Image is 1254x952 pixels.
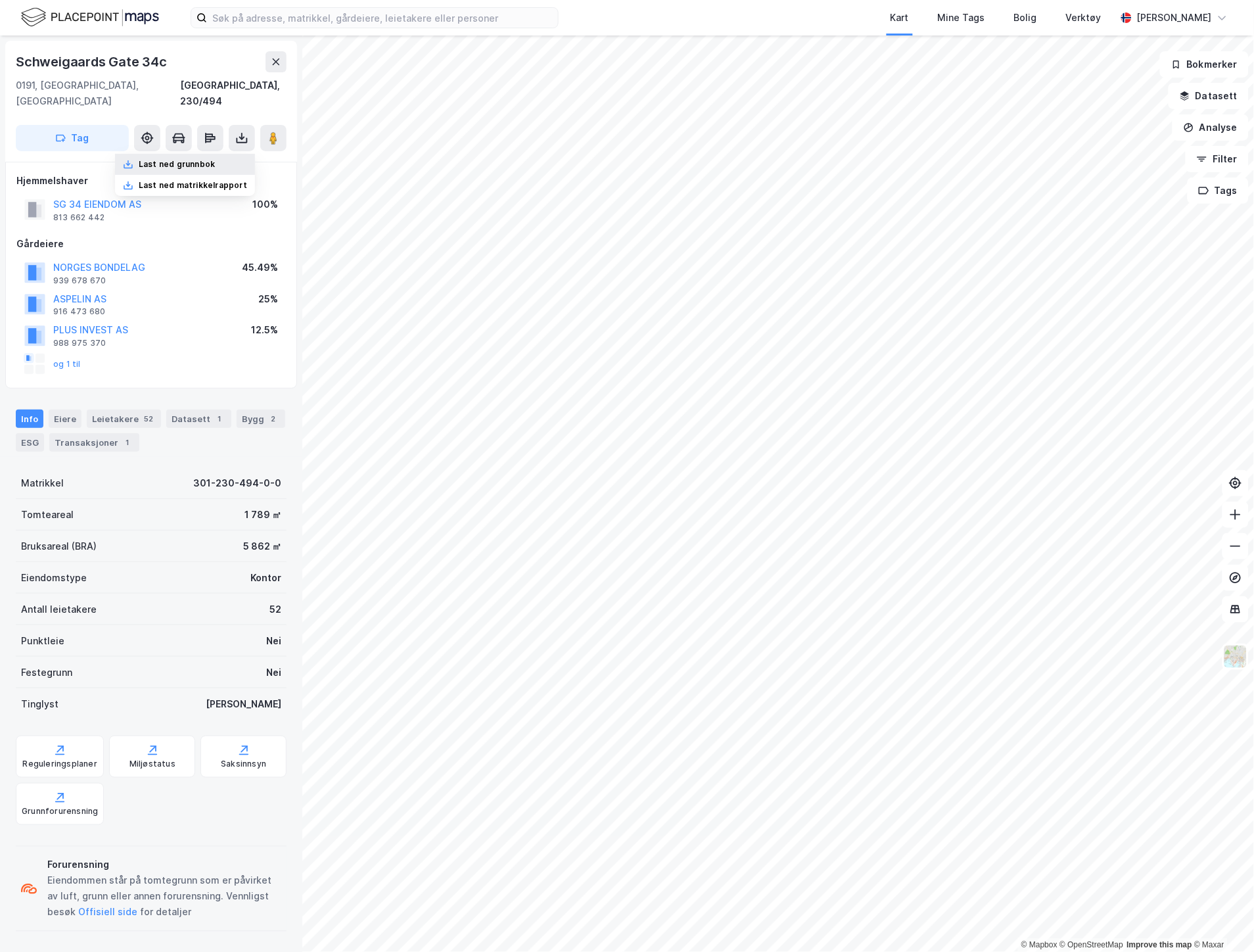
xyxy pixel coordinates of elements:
[938,10,985,26] div: Mine Tags
[243,538,281,554] div: 5 862 ㎡
[213,412,226,425] div: 1
[21,538,97,554] div: Bruksareal (BRA)
[129,759,175,770] div: Miljøstatus
[1186,146,1249,172] button: Filter
[207,8,558,28] input: Søk på adresse, matrikkel, gårdeiere, leietakere eller personer
[21,507,74,523] div: Tomteareal
[252,197,278,212] div: 100%
[16,125,129,151] button: Tag
[244,507,281,523] div: 1 789 ㎡
[21,602,97,617] div: Antall leietakere
[1188,178,1249,204] button: Tags
[266,665,281,680] div: Nei
[242,260,278,275] div: 45.49%
[269,602,281,617] div: 52
[258,291,278,307] div: 25%
[250,570,281,586] div: Kontor
[1127,941,1192,950] a: Improve this map
[166,410,231,428] div: Datasett
[87,410,161,428] div: Leietakere
[16,236,286,252] div: Gårdeiere
[141,412,156,425] div: 52
[53,212,104,223] div: 813 662 442
[237,410,285,428] div: Bygg
[121,436,134,449] div: 1
[21,6,159,29] img: logo.f888ab2527a4732fd821a326f86c7f29.svg
[266,633,281,649] div: Nei
[22,807,98,817] div: Grunnforurensning
[251,322,278,338] div: 12.5%
[206,696,281,712] div: [PERSON_NAME]
[16,410,43,428] div: Info
[16,51,170,72] div: Schweigaards Gate 34c
[23,759,97,770] div: Reguleringsplaner
[53,306,105,317] div: 916 473 680
[1137,10,1212,26] div: [PERSON_NAME]
[16,173,286,189] div: Hjemmelshaver
[1188,889,1254,952] div: Kontrollprogram for chat
[21,696,58,712] div: Tinglyst
[21,633,64,649] div: Punktleie
[1223,644,1248,669] img: Z
[193,475,281,491] div: 301-230-494-0-0
[21,475,64,491] div: Matrikkel
[47,873,281,920] div: Eiendommen står på tomtegrunn som er påvirket av luft, grunn eller annen forurensning. Vennligst ...
[1014,10,1037,26] div: Bolig
[49,410,81,428] div: Eiere
[267,412,280,425] div: 2
[891,10,909,26] div: Kart
[16,433,44,452] div: ESG
[180,78,287,109] div: [GEOGRAPHIC_DATA], 230/494
[1060,941,1124,950] a: OpenStreetMap
[1160,51,1249,78] button: Bokmerker
[1173,114,1249,141] button: Analyse
[21,665,72,680] div: Festegrunn
[139,159,215,170] div: Last ned grunnbok
[47,857,281,873] div: Forurensning
[21,570,87,586] div: Eiendomstype
[53,338,106,348] div: 988 975 370
[1169,83,1249,109] button: Datasett
[139,180,247,191] div: Last ned matrikkelrapport
[49,433,139,452] div: Transaksjoner
[1188,889,1254,952] iframe: Chat Widget
[1021,941,1057,950] a: Mapbox
[53,275,106,286] div: 939 678 670
[16,78,180,109] div: 0191, [GEOGRAPHIC_DATA], [GEOGRAPHIC_DATA]
[1066,10,1102,26] div: Verktøy
[221,759,266,770] div: Saksinnsyn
